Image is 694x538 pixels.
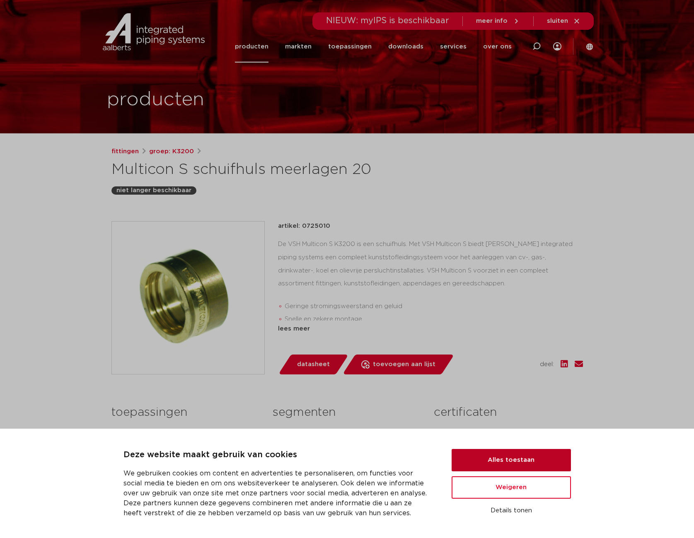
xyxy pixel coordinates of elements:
[452,504,571,518] button: Details tonen
[547,18,568,24] span: sluiten
[235,31,512,63] nav: Menu
[107,87,204,113] h1: producten
[328,31,372,63] a: toepassingen
[326,17,449,25] span: NIEUW: myIPS is beschikbaar
[440,31,467,63] a: services
[540,359,554,369] span: deel:
[111,404,260,421] h3: toepassingen
[388,31,423,63] a: downloads
[273,404,421,421] h3: segmenten
[297,358,330,371] span: datasheet
[278,355,348,374] a: datasheet
[476,18,508,24] span: meer info
[285,313,583,326] li: Snelle en zekere montage
[452,476,571,499] button: Weigeren
[278,221,330,231] p: artikel: 0725010
[112,222,264,374] img: Product Image for Multicon S schuifhuls meerlagen 20
[123,468,432,518] p: We gebruiken cookies om content en advertenties te personaliseren, om functies voor social media ...
[278,324,583,334] div: lees meer
[116,186,191,195] p: niet langer beschikbaar
[285,31,312,63] a: markten
[547,17,580,25] a: sluiten
[434,404,583,421] h3: certificaten
[123,449,432,462] p: Deze website maakt gebruik van cookies
[278,238,583,321] div: De VSH Multicon S K3200 is een schuifhuls. Met VSH Multicon S biedt [PERSON_NAME] integrated pipi...
[483,31,512,63] a: over ons
[149,147,194,157] a: groep: K3200
[111,147,139,157] a: fittingen
[452,449,571,471] button: Alles toestaan
[235,31,268,63] a: producten
[476,17,520,25] a: meer info
[285,300,583,313] li: Geringe stromingsweerstand en geluid
[111,160,423,180] h1: Multicon S schuifhuls meerlagen 20
[373,358,435,371] span: toevoegen aan lijst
